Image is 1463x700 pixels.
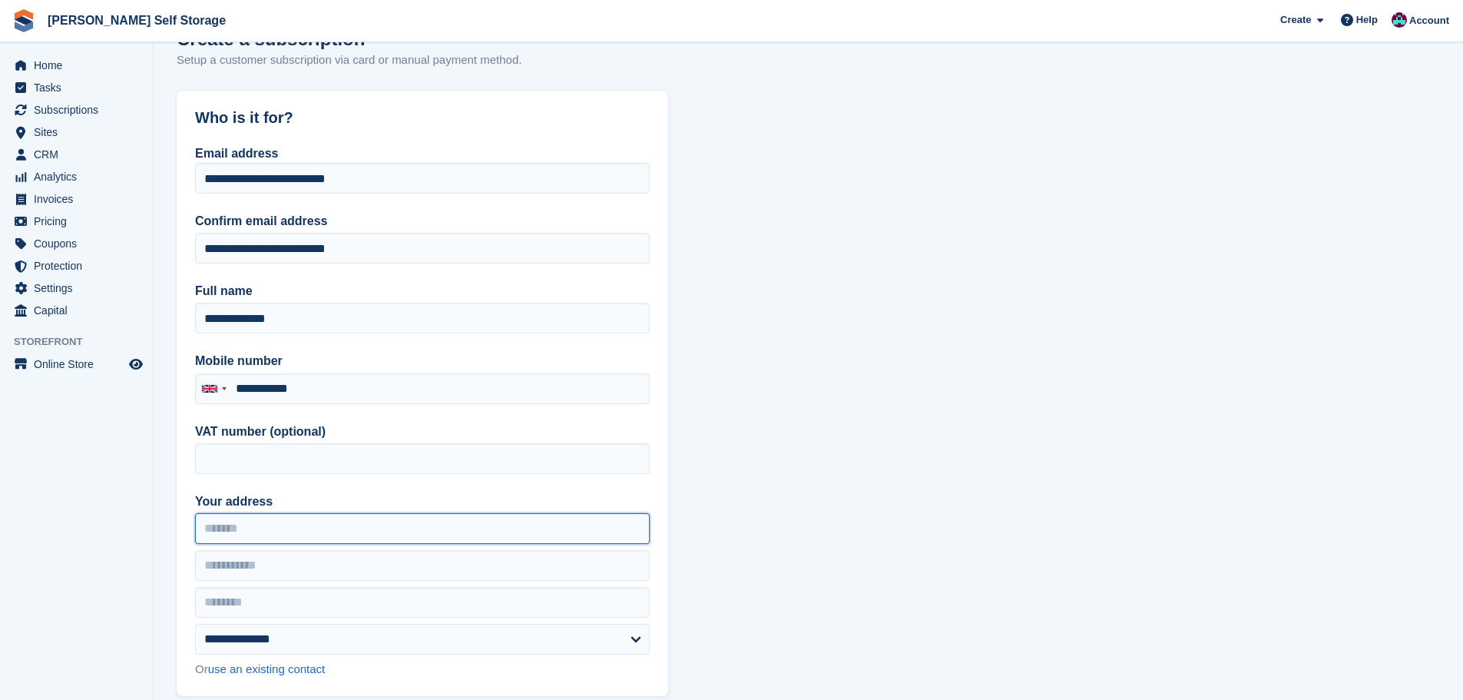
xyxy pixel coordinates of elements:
label: Confirm email address [195,212,650,231]
a: menu [8,233,145,254]
span: Sites [34,121,126,143]
span: Home [34,55,126,76]
span: Analytics [34,166,126,187]
label: Email address [195,147,279,160]
a: menu [8,211,145,232]
span: Coupons [34,233,126,254]
a: menu [8,353,145,375]
a: menu [8,121,145,143]
a: menu [8,77,145,98]
a: [PERSON_NAME] Self Storage [41,8,232,33]
span: Online Store [34,353,126,375]
span: Account [1409,13,1449,28]
img: stora-icon-8386f47178a22dfd0bd8f6a31ec36ba5ce8667c1dd55bd0f319d3a0aa187defe.svg [12,9,35,32]
a: use an existing contact [208,662,326,675]
a: menu [8,188,145,210]
span: Invoices [34,188,126,210]
span: Tasks [34,77,126,98]
span: Create [1280,12,1311,28]
h2: Who is it for? [195,109,650,127]
p: Setup a customer subscription via card or manual payment method. [177,51,521,69]
a: menu [8,166,145,187]
label: Your address [195,493,650,511]
a: menu [8,55,145,76]
div: United Kingdom: +44 [196,374,231,403]
a: menu [8,300,145,321]
div: Or [195,661,650,678]
span: Capital [34,300,126,321]
span: Subscriptions [34,99,126,121]
span: Settings [34,277,126,299]
a: menu [8,255,145,277]
a: menu [8,99,145,121]
span: Help [1356,12,1378,28]
a: menu [8,277,145,299]
label: Full name [195,282,650,300]
a: menu [8,144,145,165]
span: Protection [34,255,126,277]
label: VAT number (optional) [195,423,650,441]
img: Ben [1392,12,1407,28]
span: Storefront [14,334,153,350]
span: Pricing [34,211,126,232]
span: CRM [34,144,126,165]
label: Mobile number [195,352,650,370]
a: Preview store [127,355,145,373]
